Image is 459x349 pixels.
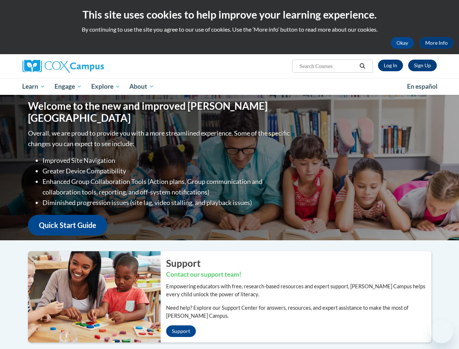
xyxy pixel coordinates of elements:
a: More Info [419,37,454,49]
a: En español [402,79,442,94]
button: Search [357,62,368,71]
a: About [125,78,159,95]
iframe: Button to launch messaging window [430,320,453,343]
img: Cox Campus [23,60,104,73]
h2: Support [166,257,431,270]
a: Quick Start Guide [28,215,107,236]
h2: This site uses cookies to help improve your learning experience. [5,7,454,22]
a: Learn [18,78,50,95]
h1: Welcome to the new and improved [PERSON_NAME][GEOGRAPHIC_DATA] [28,100,291,124]
li: Greater Device Compatibility [43,166,291,176]
button: Okay [391,37,414,49]
p: By continuing to use the site you agree to our use of cookies. Use the ‘More info’ button to read... [5,25,454,33]
a: Explore [86,78,125,95]
p: Need help? Explore our Support Center for answers, resources, and expert assistance to make the m... [166,304,431,320]
span: Explore [91,82,120,91]
span: Learn [22,82,45,91]
a: Log In [378,60,403,71]
li: Diminished progression issues (site lag, video stalling, and playback issues) [43,197,291,208]
span: En español [407,83,438,90]
p: Empowering educators with free, research-based resources and expert support, [PERSON_NAME] Campus... [166,282,431,298]
li: Enhanced Group Collaboration Tools (Action plans, Group communication and collaboration tools, re... [43,176,291,197]
span: Engage [55,82,82,91]
a: Register [408,60,437,71]
a: Cox Campus [23,60,153,73]
input: Search Courses [299,62,357,71]
img: ... [23,251,161,342]
h3: Contact our support team! [166,270,431,279]
a: Support [166,325,196,337]
div: Main menu [17,78,442,95]
span: About [129,82,154,91]
a: Engage [50,78,86,95]
p: Overall, we are proud to provide you with a more streamlined experience. Some of the specific cha... [28,128,291,149]
li: Improved Site Navigation [43,155,291,166]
